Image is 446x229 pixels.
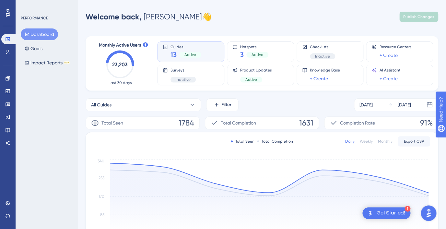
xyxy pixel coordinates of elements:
[378,139,393,144] div: Monthly
[176,77,191,82] span: Inactive
[245,77,257,82] span: Active
[221,101,231,109] span: Filter
[179,118,194,128] span: 1784
[310,44,335,49] span: Checklists
[64,61,70,64] div: BETA
[21,28,58,40] button: Dashboard
[231,139,254,144] div: Total Seen
[112,61,128,68] text: 23,203
[21,43,46,54] button: Goals
[101,119,123,127] span: Total Seen
[170,50,177,59] span: 13
[206,98,239,111] button: Filter
[99,176,104,180] tspan: 255
[299,118,313,128] span: 1631
[315,54,330,59] span: Inactive
[99,194,104,199] tspan: 170
[405,206,410,212] div: 1
[21,16,48,21] div: PERFORMANCE
[21,57,74,69] button: Impact ReportsBETA
[91,101,111,109] span: All Guides
[379,51,397,59] a: + Create
[109,80,132,85] span: Last 30 days
[377,210,405,217] div: Get Started!
[340,119,375,127] span: Completion Rate
[221,119,256,127] span: Total Completion
[15,2,41,9] span: Need Help?
[252,52,263,57] span: Active
[399,12,438,22] button: Publish Changes
[359,101,373,109] div: [DATE]
[366,209,374,217] img: launcher-image-alternative-text
[240,44,268,49] span: Hotspots
[403,14,434,19] span: Publish Changes
[100,213,104,217] tspan: 85
[240,50,244,59] span: 3
[86,12,142,21] span: Welcome back,
[98,159,104,163] tspan: 340
[310,75,328,82] a: + Create
[170,68,196,73] span: Surveys
[310,68,340,73] span: Knowledge Base
[99,41,141,49] span: Monthly Active Users
[257,139,293,144] div: Total Completion
[404,139,424,144] span: Export CSV
[86,12,212,22] div: [PERSON_NAME] 👋
[170,44,201,49] span: Guides
[240,68,272,73] span: Product Updates
[379,75,397,82] a: + Create
[345,139,355,144] div: Daily
[86,98,201,111] button: All Guides
[398,136,430,147] button: Export CSV
[184,52,196,57] span: Active
[419,203,438,223] iframe: UserGuiding AI Assistant Launcher
[379,68,400,73] span: AI Assistant
[379,44,411,49] span: Resource Centers
[362,207,410,219] div: Open Get Started! checklist, remaining modules: 1
[360,139,373,144] div: Weekly
[420,118,433,128] span: 91%
[398,101,411,109] div: [DATE]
